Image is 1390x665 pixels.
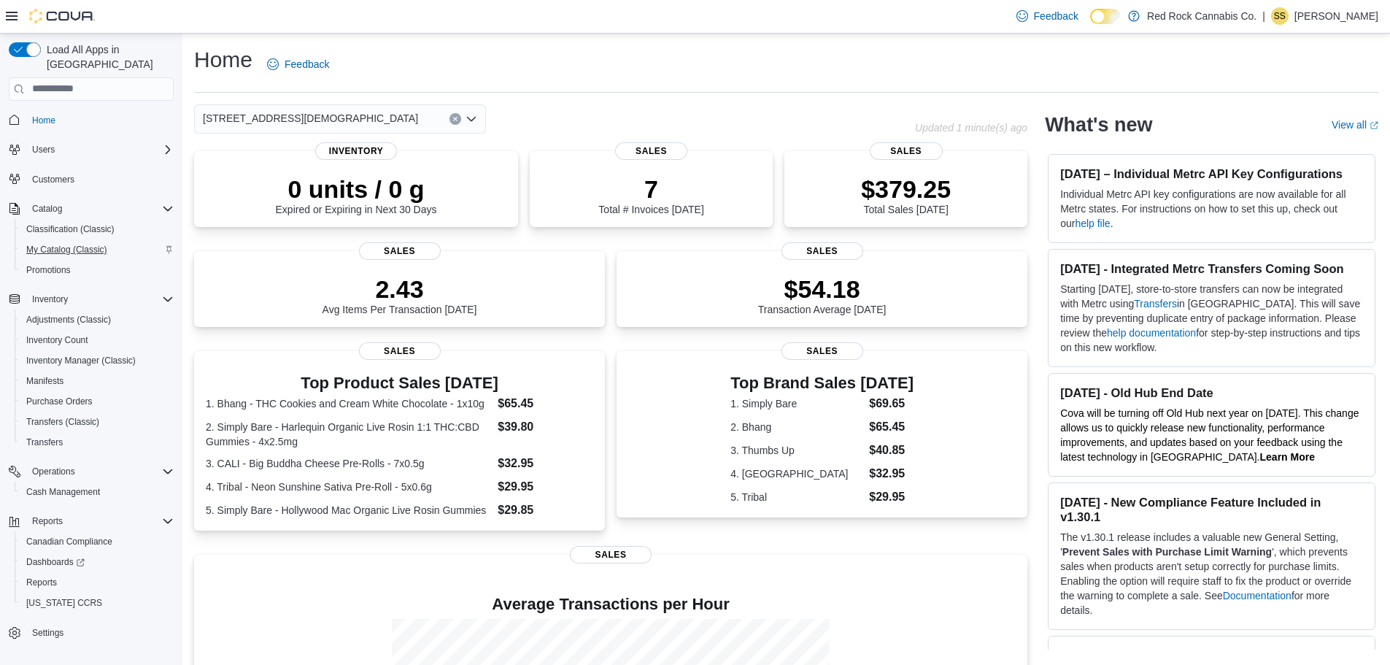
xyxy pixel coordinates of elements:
[758,274,887,304] p: $54.18
[15,531,179,552] button: Canadian Compliance
[26,512,69,530] button: Reports
[1274,7,1286,25] span: SS
[20,311,117,328] a: Adjustments (Classic)
[20,533,174,550] span: Canadian Compliance
[206,374,593,392] h3: Top Product Sales [DATE]
[1062,546,1272,558] strong: Prevent Sales with Purchase Limit Warning
[730,374,914,392] h3: Top Brand Sales [DATE]
[20,594,174,612] span: Washington CCRS
[20,352,142,369] a: Inventory Manager (Classic)
[869,442,914,459] dd: $40.85
[15,432,179,453] button: Transfers
[20,372,69,390] a: Manifests
[26,223,115,235] span: Classification (Classic)
[359,342,441,360] span: Sales
[206,480,492,494] dt: 4. Tribal - Neon Sunshine Sativa Pre-Roll - 5x0.6g
[26,200,68,218] button: Catalog
[730,490,863,504] dt: 5. Tribal
[498,418,593,436] dd: $39.80
[206,420,492,449] dt: 2. Simply Bare - Harlequin Organic Live Rosin 1:1 THC:CBD Gummies - 4x2.5mg
[1147,7,1256,25] p: Red Rock Cannabis Co.
[498,501,593,519] dd: $29.85
[20,393,99,410] a: Purchase Orders
[315,142,397,160] span: Inventory
[1075,218,1110,229] a: help file
[26,512,174,530] span: Reports
[730,443,863,458] dt: 3. Thumbs Up
[32,115,55,126] span: Home
[26,416,99,428] span: Transfers (Classic)
[498,478,593,496] dd: $29.95
[15,260,179,280] button: Promotions
[1034,9,1078,23] span: Feedback
[26,597,102,609] span: [US_STATE] CCRS
[26,463,81,480] button: Operations
[20,241,174,258] span: My Catalog (Classic)
[781,342,863,360] span: Sales
[26,291,74,308] button: Inventory
[29,9,95,23] img: Cova
[26,396,93,407] span: Purchase Orders
[3,169,179,190] button: Customers
[1060,187,1363,231] p: Individual Metrc API key configurations are now available for all Metrc states. For instructions ...
[15,239,179,260] button: My Catalog (Classic)
[615,142,688,160] span: Sales
[26,437,63,448] span: Transfers
[3,461,179,482] button: Operations
[20,261,174,279] span: Promotions
[203,109,418,127] span: [STREET_ADDRESS][DEMOGRAPHIC_DATA]
[20,413,105,431] a: Transfers (Classic)
[26,141,174,158] span: Users
[323,274,477,315] div: Avg Items Per Transaction [DATE]
[1294,7,1378,25] p: [PERSON_NAME]
[15,572,179,593] button: Reports
[20,352,174,369] span: Inventory Manager (Classic)
[1090,24,1091,25] span: Dark Mode
[26,355,136,366] span: Inventory Manager (Classic)
[861,174,951,204] p: $379.25
[206,503,492,518] dt: 5. Simply Bare - Hollywood Mac Organic Live Rosin Gummies
[20,553,90,571] a: Dashboards
[20,220,120,238] a: Classification (Classic)
[20,483,106,501] a: Cash Management
[26,264,71,276] span: Promotions
[32,293,68,305] span: Inventory
[26,556,85,568] span: Dashboards
[15,412,179,432] button: Transfers (Classic)
[20,434,69,451] a: Transfers
[20,261,77,279] a: Promotions
[1060,530,1363,618] p: The v1.30.1 release includes a valuable new General Setting, ' ', which prevents sales when produ...
[15,482,179,502] button: Cash Management
[194,45,252,74] h1: Home
[861,174,951,215] div: Total Sales [DATE]
[20,413,174,431] span: Transfers (Classic)
[26,623,174,642] span: Settings
[20,393,174,410] span: Purchase Orders
[26,171,80,188] a: Customers
[1107,327,1196,339] a: help documentation
[1060,407,1359,463] span: Cova will be turning off Old Hub next year on [DATE]. This change allows us to quickly release ne...
[26,486,100,498] span: Cash Management
[26,463,174,480] span: Operations
[781,242,863,260] span: Sales
[1260,451,1315,463] a: Learn More
[32,144,55,155] span: Users
[32,466,75,477] span: Operations
[26,200,174,218] span: Catalog
[206,456,492,471] dt: 3. CALI - Big Buddha Cheese Pre-Rolls - 7x0.5g
[3,622,179,643] button: Settings
[26,334,88,346] span: Inventory Count
[323,274,477,304] p: 2.43
[15,593,179,613] button: [US_STATE] CCRS
[206,596,1016,613] h4: Average Transactions per Hour
[1011,1,1084,31] a: Feedback
[26,577,57,588] span: Reports
[3,199,179,219] button: Catalog
[1060,261,1363,276] h3: [DATE] - Integrated Metrc Transfers Coming Soon
[26,170,174,188] span: Customers
[26,112,61,129] a: Home
[869,465,914,483] dd: $32.95
[449,113,461,125] button: Clear input
[1271,7,1289,25] div: Sepehr Shafiei
[206,396,492,411] dt: 1. Bhang - THC Cookies and Cream White Chocolate - 1x10g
